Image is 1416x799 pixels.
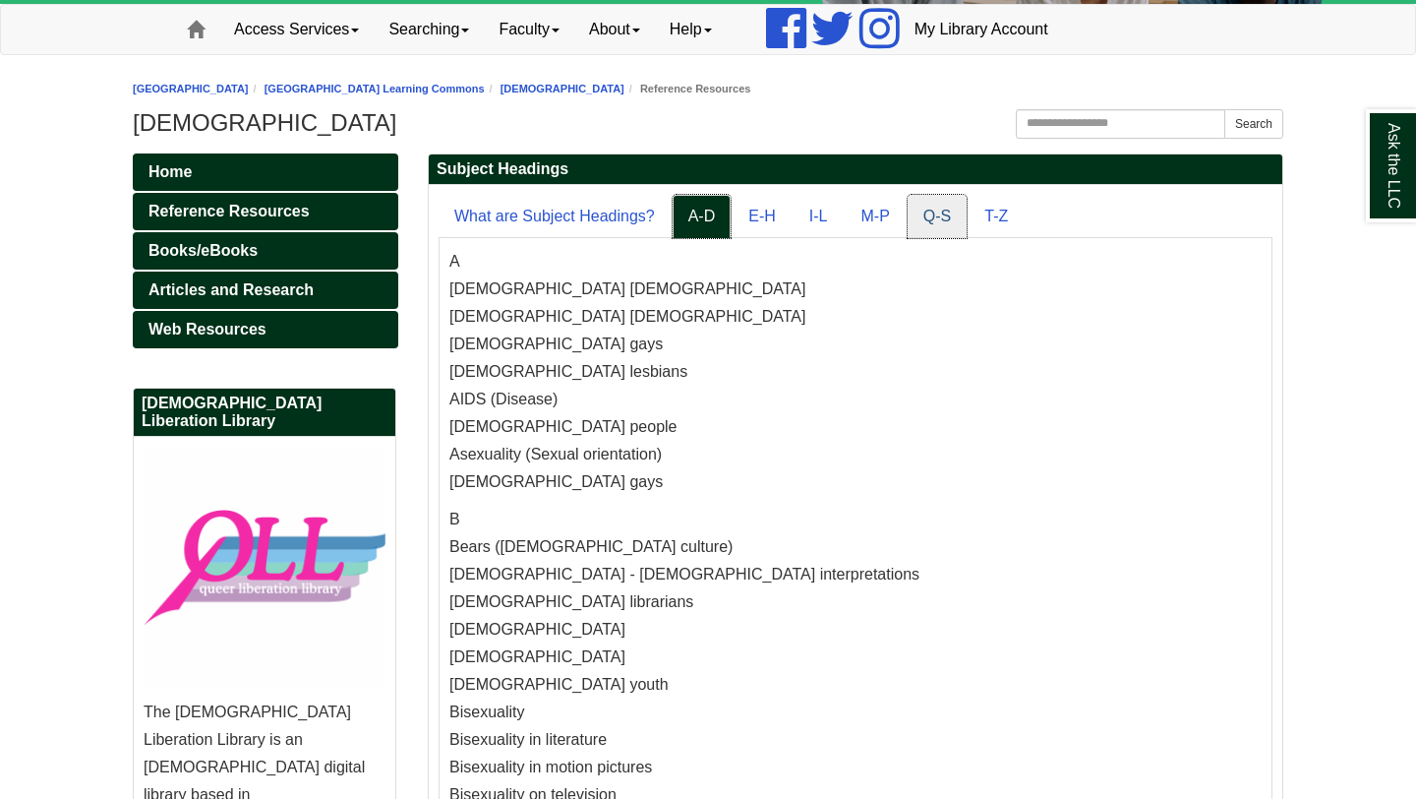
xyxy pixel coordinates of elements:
h2: [DEMOGRAPHIC_DATA] Liberation Library [134,389,395,437]
span: Web Resources [148,321,266,338]
h1: [DEMOGRAPHIC_DATA] [133,109,1283,137]
span: Articles and Research [148,281,314,298]
a: Q-S [908,195,967,239]
a: Access Services [219,5,374,54]
span: Home [148,163,192,180]
li: Reference Resources [624,80,751,98]
a: Help [655,5,727,54]
button: Search [1224,109,1283,139]
img: About — Queer Liberation Library [144,447,385,689]
a: T-Z [969,195,1024,239]
nav: breadcrumb [133,80,1283,98]
a: Home [133,154,398,191]
a: Faculty [484,5,574,54]
a: Searching [374,5,484,54]
a: M-P [845,195,905,239]
span: Reference Resources [148,203,310,219]
a: What are Subject Headings? [439,195,671,239]
a: Web Resources [133,311,398,348]
p: A [DEMOGRAPHIC_DATA] [DEMOGRAPHIC_DATA] [DEMOGRAPHIC_DATA] [DEMOGRAPHIC_DATA] [DEMOGRAPHIC_DATA] ... [449,248,1262,496]
a: Books/eBooks [133,232,398,270]
a: About [574,5,655,54]
a: Reference Resources [133,193,398,230]
a: I-L [794,195,844,239]
span: Books/eBooks [148,242,258,259]
h2: Subject Headings [429,154,1282,185]
a: My Library Account [900,5,1063,54]
a: A-D [673,195,732,239]
a: [DEMOGRAPHIC_DATA] [501,83,624,94]
a: [GEOGRAPHIC_DATA] [133,83,249,94]
a: Articles and Research [133,272,398,309]
a: E-H [733,195,792,239]
a: [GEOGRAPHIC_DATA] Learning Commons [265,83,485,94]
